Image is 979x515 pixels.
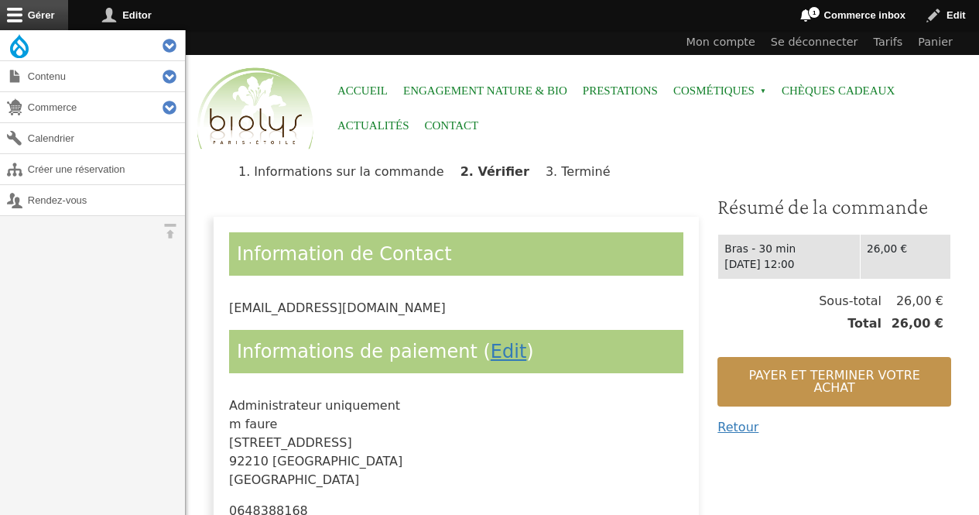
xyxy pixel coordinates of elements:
span: » [760,88,766,94]
a: Contact [425,108,479,143]
a: Actualités [337,108,409,143]
li: Vérifier [460,164,542,179]
div: [EMAIL_ADDRESS][DOMAIN_NAME] [229,299,683,318]
button: Orientation horizontale [155,216,185,246]
li: Terminé [546,164,623,179]
time: [DATE] 12:00 [724,258,794,270]
h3: Résumé de la commande [717,194,951,220]
a: Edit [491,341,526,362]
img: Accueil [193,65,317,153]
span: 26,00 € [881,314,943,333]
span: m [229,417,241,431]
span: [GEOGRAPHIC_DATA] [272,454,402,469]
button: Payer et terminer votre achat [717,357,951,407]
span: Cosmétiques [673,74,766,108]
a: Retour [717,420,758,434]
span: 92210 [229,454,269,469]
li: Informations sur la commande [238,164,457,179]
td: 26,00 € [861,234,951,279]
span: faure [245,417,278,431]
div: Bras - 30 min [724,241,854,257]
a: Chèques cadeaux [782,74,895,108]
a: Se déconnecter [763,30,866,55]
header: Entête du site [186,30,979,163]
span: Sous-total [819,292,881,311]
a: Accueil [337,74,388,108]
span: Informations de paiement ( ) [237,341,534,362]
span: Total [847,314,881,333]
a: Panier [910,30,960,55]
span: Information de Contact [237,243,452,265]
a: Prestations [583,74,658,108]
span: [GEOGRAPHIC_DATA] [229,472,359,487]
span: 1 [808,6,820,19]
a: Engagement Nature & Bio [403,74,567,108]
span: [STREET_ADDRESS] [229,435,352,450]
a: Mon compte [679,30,763,55]
a: Tarifs [866,30,911,55]
span: 26,00 € [881,292,943,311]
